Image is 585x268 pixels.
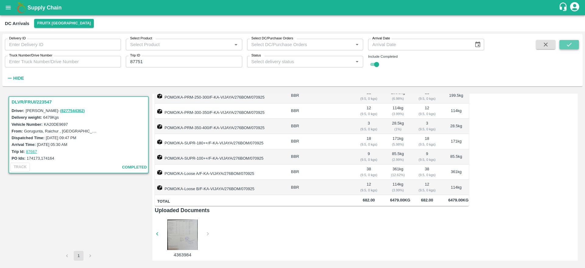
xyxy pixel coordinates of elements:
[157,124,162,129] img: box
[443,103,469,119] td: 114 kg
[34,19,94,28] button: Select DC
[416,126,439,132] div: ( 9.5, 0 kgs)
[569,1,580,14] div: account of current user
[27,5,62,11] b: Supply Chain
[155,149,286,165] td: POMO/KA-SUPR-100++/F-KA-VIJAYA/276BOM/070925
[12,129,23,133] label: From:
[390,111,406,117] div: ( 3.99 %)
[416,197,439,204] span: 682.00
[385,149,411,165] td: 85.5 kg
[443,180,469,195] td: 114 kg
[44,122,68,127] label: KA20DE9697
[157,185,162,190] img: box
[385,134,411,149] td: 171 kg
[251,36,293,41] label: Select DC/Purchase Orders
[357,197,381,204] span: 682.00
[286,103,353,119] td: BBR
[12,156,26,161] label: PO Ids:
[416,111,439,117] div: ( 9.5, 0 kgs)
[74,251,83,261] button: page 1
[12,108,24,113] label: Driver:
[357,142,381,147] div: ( 9.5, 0 kgs)
[249,58,351,66] input: Select delivery status
[157,198,286,205] span: Total
[416,172,439,178] div: ( 9.5, 0 kgs)
[390,96,406,101] div: ( 6.98 %)
[472,39,484,50] button: Choose date
[286,134,353,149] td: BBR
[443,149,469,165] td: 85.5 kg
[443,119,469,134] td: 28.5 kg
[411,88,444,103] td: 21
[353,58,361,66] button: Open
[353,41,361,49] button: Open
[155,119,286,134] td: POMO/KA-PRM-350-400/F-KA-VIJAYA/276BOM/070925
[372,36,390,41] label: Arrival Date
[411,180,444,195] td: 12
[5,73,26,83] button: Hide
[157,94,162,99] img: box
[27,156,54,161] label: 174173,174164
[385,88,411,103] td: 199.5 kg
[155,180,286,195] td: POMO/KA-Loose B/F-KA-VIJAYA/276BOM/070925
[155,165,286,180] td: POMO/KA-Loose A/F-KA-VIJAYA/276BOM/070925
[249,41,343,49] input: Select DC/Purchase Orders
[368,54,484,59] div: Include Completed
[390,187,406,193] div: ( 3.99 %)
[12,142,36,147] label: Arrival Time:
[61,251,96,261] nav: pagination navigation
[443,88,469,103] td: 199.5 kg
[286,149,353,165] td: BBR
[353,180,385,195] td: 12
[155,206,575,215] h6: Uploaded Documents
[12,136,44,140] label: Dispatched Time:
[443,165,469,180] td: 361 kg
[390,142,406,147] div: ( 5.98 %)
[157,170,162,175] img: box
[26,108,85,113] span: [PERSON_NAME] -
[37,142,67,147] label: [DATE] 05:30 AM
[5,56,121,67] input: Enter Truck Number/Drive Number
[232,41,240,49] button: Open
[160,252,205,258] p: 4363984
[157,109,162,114] img: box
[357,172,381,178] div: ( 9.5, 0 kgs)
[43,115,59,120] label: 6479 Kgs
[12,98,147,106] h3: DLVR/FRUI/223547
[12,122,43,127] label: Vehicle Number:
[12,149,25,154] label: Trip Id:
[353,149,385,165] td: 9
[416,187,439,193] div: ( 9.5, 0 kgs)
[411,103,444,119] td: 12
[13,76,24,81] strong: Hide
[46,136,76,140] label: [DATE] 09:47 PM
[385,165,411,180] td: 361 kg
[390,126,406,132] div: ( 1 %)
[353,88,385,103] td: 21
[411,165,444,180] td: 38
[353,103,385,119] td: 12
[385,119,411,134] td: 28.5 kg
[122,164,147,171] span: completed
[126,56,242,67] input: Enter Trip ID
[357,111,381,117] div: ( 9.5, 0 kgs)
[357,157,381,162] div: ( 9.5, 0 kgs)
[385,180,411,195] td: 114 kg
[155,134,286,149] td: POMO/KA-SUPR-180++/F-KA-VIJAYA/276BOM/070925
[9,53,52,58] label: Truck Number/Drive Number
[390,198,410,202] span: 6479.00 Kg
[155,88,286,103] td: POMO/KA-PRM-250-300/F-KA-VIJAYA/276BOM/070925
[24,129,148,133] label: Gorugunta, Raichur , [GEOGRAPHIC_DATA] , [GEOGRAPHIC_DATA]
[27,3,558,12] a: Supply Chain
[5,20,29,27] div: DC Arrivals
[157,155,162,160] img: box
[286,88,353,103] td: BBR
[390,157,406,162] div: ( 2.99 %)
[411,119,444,134] td: 3
[416,142,439,147] div: ( 9.5, 0 kgs)
[130,53,140,58] label: Trip ID
[26,149,37,154] a: 87667
[416,157,439,162] div: ( 9.5, 0 kgs)
[130,36,152,41] label: Select Product
[12,115,42,120] label: Delivery weight:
